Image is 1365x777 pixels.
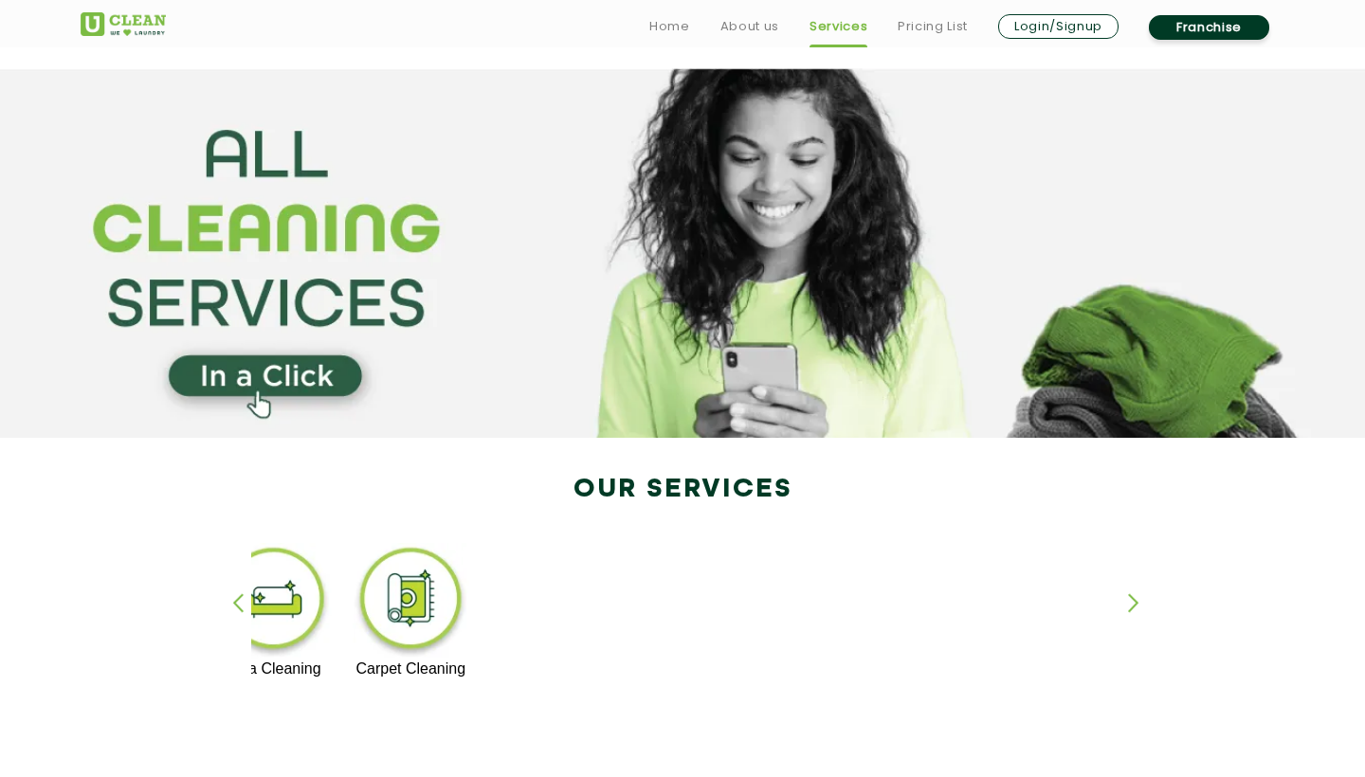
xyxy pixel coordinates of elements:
a: Pricing List [898,15,968,38]
a: Franchise [1149,15,1269,40]
p: Sofa Cleaning [215,660,332,678]
a: Login/Signup [998,14,1119,39]
img: UClean Laundry and Dry Cleaning [81,12,166,36]
a: Services [810,15,867,38]
p: Carpet Cleaning [353,660,469,678]
a: About us [720,15,779,38]
img: sofa_cleaning_11zon.webp [215,543,332,660]
img: carpet_cleaning_11zon.webp [353,543,469,660]
a: Home [649,15,690,38]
